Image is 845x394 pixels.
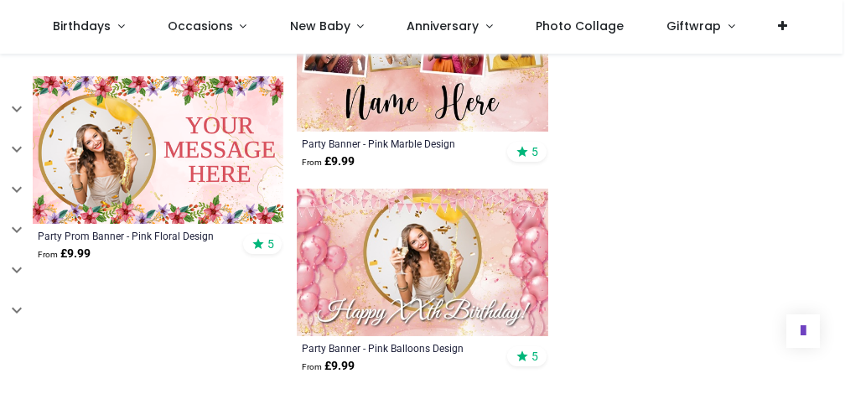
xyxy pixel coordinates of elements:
a: Party Banner - Pink Marble Design [302,137,495,150]
strong: £ 9.99 [302,153,355,170]
a: Party Prom Banner - Pink Floral Design [38,229,231,242]
span: From [302,362,322,371]
span: 5 [531,349,538,364]
strong: £ 9.99 [302,358,355,375]
img: Personalised Party Banner - Pink Balloons Design - 1 Photo Upload [297,189,547,336]
strong: £ 9.99 [38,246,91,262]
img: Personalised Party Prom Banner - Pink Floral Design - 1 Photo Upload [33,76,283,224]
span: 5 [531,144,538,159]
span: New Baby [290,18,350,34]
span: From [302,158,322,167]
span: Giftwrap [666,18,721,34]
span: Birthdays [53,18,111,34]
span: 5 [267,236,274,251]
span: From [38,250,58,259]
a: Party Banner - Pink Balloons Design [302,341,495,355]
span: Photo Collage [536,18,624,34]
span: Anniversary [407,18,479,34]
span: Occasions [168,18,233,34]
